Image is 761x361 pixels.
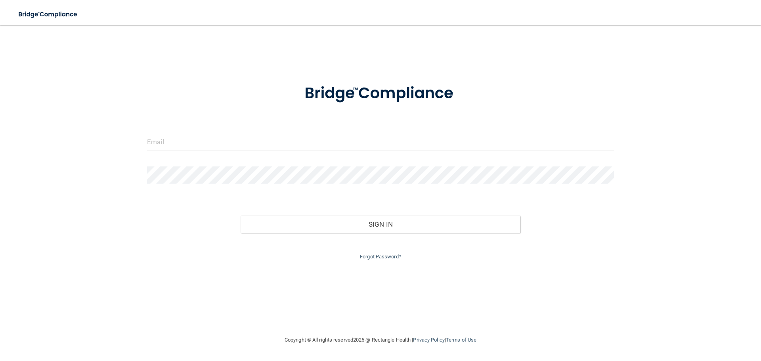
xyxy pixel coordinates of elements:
[147,133,614,151] input: Email
[413,337,444,343] a: Privacy Policy
[12,6,85,23] img: bridge_compliance_login_screen.278c3ca4.svg
[236,327,525,353] div: Copyright © All rights reserved 2025 @ Rectangle Health | |
[288,73,473,114] img: bridge_compliance_login_screen.278c3ca4.svg
[360,254,401,260] a: Forgot Password?
[241,216,521,233] button: Sign In
[446,337,476,343] a: Terms of Use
